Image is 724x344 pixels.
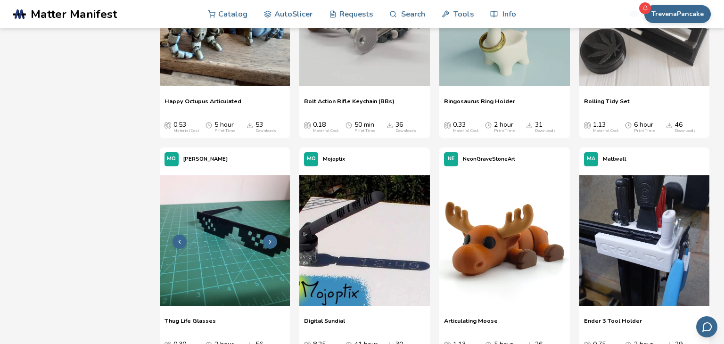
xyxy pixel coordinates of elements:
div: Material Cost [593,129,618,133]
div: 50 min [354,121,375,133]
span: Average Print Time [625,121,632,129]
span: Downloads [666,121,673,129]
span: MO [167,156,176,162]
a: Happy Octupus Articulated [165,98,241,112]
span: Average Print Time [346,121,352,129]
div: 0.33 [453,121,478,133]
div: Print Time [494,129,515,133]
div: 5 hour [214,121,235,133]
a: Digital Sundial [304,317,345,331]
div: 31 [535,121,556,133]
div: Downloads [395,129,416,133]
span: Average Cost [584,121,591,129]
div: Downloads [535,129,556,133]
div: Print Time [214,129,235,133]
div: Material Cost [173,129,199,133]
button: TrevenaPancake [644,5,711,23]
span: Average Print Time [485,121,492,129]
div: Print Time [354,129,375,133]
div: 46 [675,121,696,133]
span: Matter Manifest [31,8,117,21]
div: Downloads [255,129,276,133]
div: 36 [395,121,416,133]
span: Downloads [247,121,253,129]
p: Mojoptix [323,154,345,164]
p: Mattwall [603,154,626,164]
p: NeonGraveStoneArt [463,154,515,164]
a: Thug Life Glasses [165,317,216,331]
a: Rolling Tidy Set [584,98,630,112]
div: 2 hour [494,121,515,133]
a: Ringosaurus Ring Holder [444,98,515,112]
span: Downloads [526,121,533,129]
span: MO [307,156,316,162]
div: Downloads [675,129,696,133]
span: Average Cost [165,121,171,129]
div: 0.53 [173,121,199,133]
a: Articulating Moose [444,317,498,331]
a: Bolt Action Rifle Keychain (BBs) [304,98,395,112]
div: Print Time [634,129,655,133]
p: [PERSON_NAME] [183,154,228,164]
div: 0.18 [313,121,338,133]
div: 1.13 [593,121,618,133]
a: Ender 3 Tool Holder [584,317,642,331]
span: Average Cost [444,121,451,129]
span: MA [587,156,595,162]
div: 53 [255,121,276,133]
span: Downloads [387,121,393,129]
button: Send feedback via email [696,316,717,337]
span: NE [448,156,455,162]
span: Average Cost [304,121,311,129]
div: Material Cost [313,129,338,133]
span: Average Print Time [206,121,212,129]
div: Material Cost [453,129,478,133]
div: 6 hour [634,121,655,133]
